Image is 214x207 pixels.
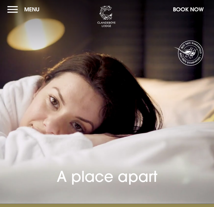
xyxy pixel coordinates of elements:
img: Clandeboye Lodge [97,6,116,27]
h1: A place apart [4,155,210,186]
button: Menu [7,3,43,16]
button: Book Now [170,3,207,16]
span: Menu [24,6,40,13]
